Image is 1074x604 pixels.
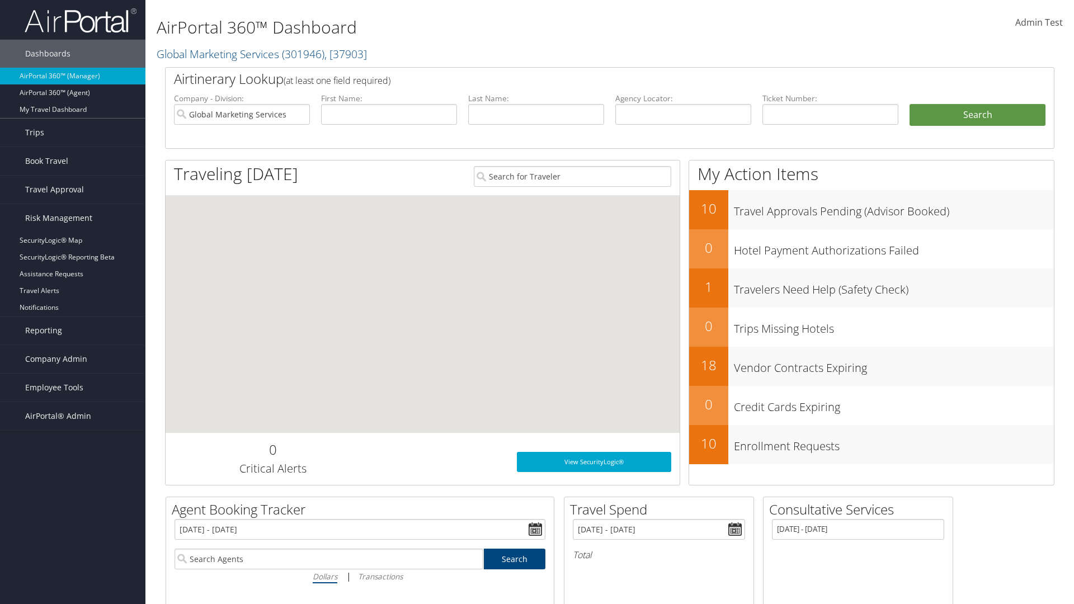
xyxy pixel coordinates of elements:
[25,147,68,175] span: Book Travel
[689,268,1054,308] a: 1Travelers Need Help (Safety Check)
[734,237,1054,258] h3: Hotel Payment Authorizations Failed
[174,93,310,104] label: Company - Division:
[689,238,728,257] h2: 0
[517,452,671,472] a: View SecurityLogic®
[174,162,298,186] h1: Traveling [DATE]
[1015,6,1063,40] a: Admin Test
[174,440,371,459] h2: 0
[689,386,1054,425] a: 0Credit Cards Expiring
[284,74,390,87] span: (at least one field required)
[175,569,545,583] div: |
[25,176,84,204] span: Travel Approval
[734,315,1054,337] h3: Trips Missing Hotels
[282,46,324,62] span: ( 301946 )
[615,93,751,104] label: Agency Locator:
[157,46,367,62] a: Global Marketing Services
[689,308,1054,347] a: 0Trips Missing Hotels
[734,433,1054,454] h3: Enrollment Requests
[468,93,604,104] label: Last Name:
[689,317,728,336] h2: 0
[174,461,371,476] h3: Critical Alerts
[734,198,1054,219] h3: Travel Approvals Pending (Advisor Booked)
[910,104,1045,126] button: Search
[25,374,83,402] span: Employee Tools
[25,345,87,373] span: Company Admin
[25,317,62,345] span: Reporting
[689,425,1054,464] a: 10Enrollment Requests
[689,229,1054,268] a: 0Hotel Payment Authorizations Failed
[734,355,1054,376] h3: Vendor Contracts Expiring
[689,395,728,414] h2: 0
[689,190,1054,229] a: 10Travel Approvals Pending (Advisor Booked)
[157,16,761,39] h1: AirPortal 360™ Dashboard
[484,549,546,569] a: Search
[358,571,403,582] i: Transactions
[689,434,728,453] h2: 10
[474,166,671,187] input: Search for Traveler
[172,500,554,519] h2: Agent Booking Tracker
[689,162,1054,186] h1: My Action Items
[689,356,728,375] h2: 18
[25,402,91,430] span: AirPortal® Admin
[734,394,1054,415] h3: Credit Cards Expiring
[689,347,1054,386] a: 18Vendor Contracts Expiring
[689,199,728,218] h2: 10
[734,276,1054,298] h3: Travelers Need Help (Safety Check)
[324,46,367,62] span: , [ 37903 ]
[313,571,337,582] i: Dollars
[573,549,745,561] h6: Total
[570,500,753,519] h2: Travel Spend
[25,204,92,232] span: Risk Management
[25,40,70,68] span: Dashboards
[25,7,136,34] img: airportal-logo.png
[175,549,483,569] input: Search Agents
[769,500,953,519] h2: Consultative Services
[1015,16,1063,29] span: Admin Test
[762,93,898,104] label: Ticket Number:
[321,93,457,104] label: First Name:
[25,119,44,147] span: Trips
[689,277,728,296] h2: 1
[174,69,972,88] h2: Airtinerary Lookup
